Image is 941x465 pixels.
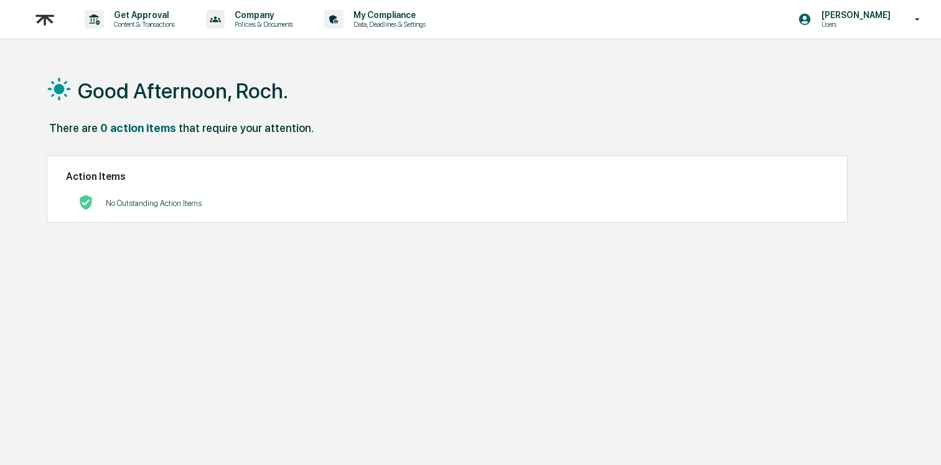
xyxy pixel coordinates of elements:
[49,121,98,134] div: There are
[78,78,288,103] h1: Good Afternoon, Roch.
[225,20,299,29] p: Policies & Documents
[78,195,93,210] img: No Actions logo
[179,121,314,134] div: that require your attention.
[812,10,897,20] p: [PERSON_NAME]
[30,4,60,35] img: logo
[66,171,828,182] h2: Action Items
[344,20,432,29] p: Data, Deadlines & Settings
[812,20,897,29] p: Users
[104,20,181,29] p: Content & Transactions
[104,10,181,20] p: Get Approval
[100,121,176,134] div: 0 action items
[106,199,202,208] p: No Outstanding Action Items
[225,10,299,20] p: Company
[344,10,432,20] p: My Compliance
